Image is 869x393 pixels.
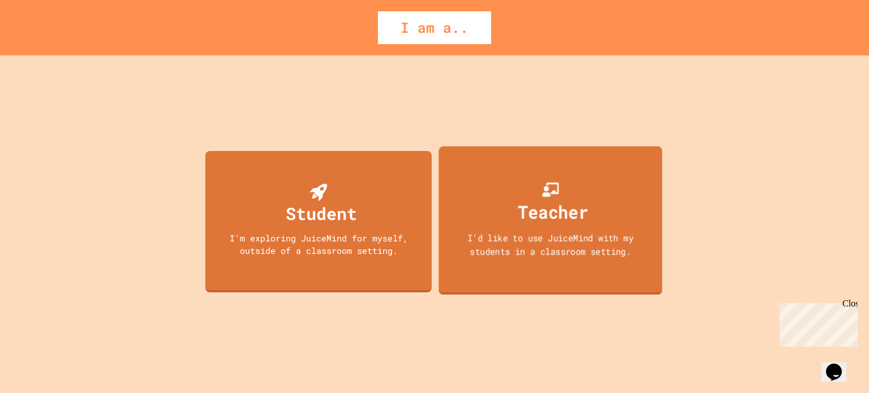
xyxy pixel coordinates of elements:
[518,198,588,225] div: Teacher
[821,348,858,382] iframe: chat widget
[450,231,651,257] div: I'd like to use JuiceMind with my students in a classroom setting.
[286,201,357,226] div: Student
[217,232,420,257] div: I'm exploring JuiceMind for myself, outside of a classroom setting.
[378,11,491,44] div: I am a..
[5,5,78,72] div: Chat with us now!Close
[775,299,858,347] iframe: chat widget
